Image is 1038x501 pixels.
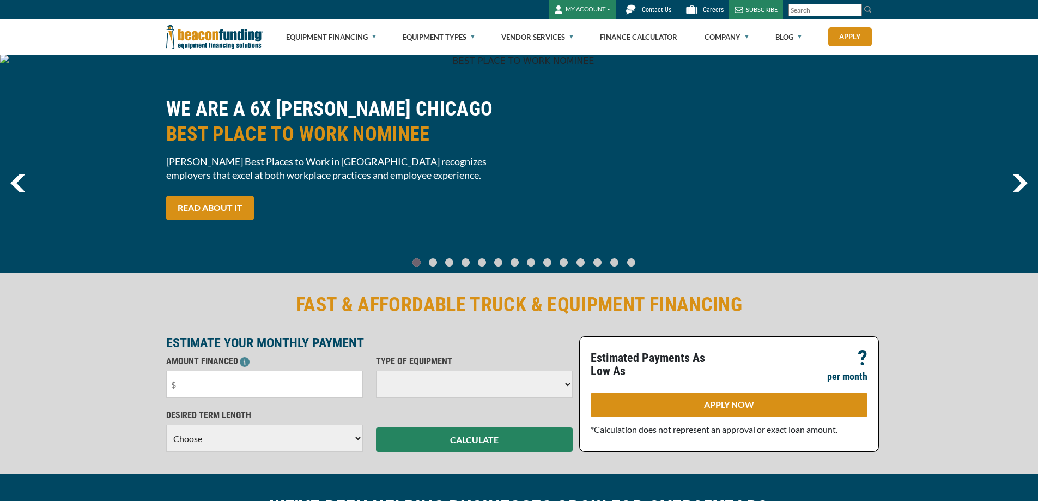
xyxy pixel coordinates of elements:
p: ESTIMATE YOUR MONTHLY PAYMENT [166,336,573,349]
input: $ [166,371,363,398]
a: Go To Slide 5 [492,258,505,267]
a: Go To Slide 12 [608,258,621,267]
img: Left Navigator [10,174,25,192]
button: CALCULATE [376,427,573,452]
p: AMOUNT FINANCED [166,355,363,368]
p: DESIRED TERM LENGTH [166,409,363,422]
a: Go To Slide 9 [557,258,570,267]
a: Vendor Services [501,20,573,55]
a: Go To Slide 10 [574,258,587,267]
a: Finance Calculator [600,20,677,55]
span: [PERSON_NAME] Best Places to Work in [GEOGRAPHIC_DATA] recognizes employers that excel at both wo... [166,155,513,182]
span: Contact Us [642,6,671,14]
a: Go To Slide 1 [427,258,440,267]
p: TYPE OF EQUIPMENT [376,355,573,368]
a: Blog [775,20,802,55]
a: Go To Slide 7 [525,258,538,267]
a: Go To Slide 11 [591,258,604,267]
a: next [1012,174,1028,192]
a: Go To Slide 3 [459,258,472,267]
a: Go To Slide 6 [508,258,521,267]
img: Right Navigator [1012,174,1028,192]
a: APPLY NOW [591,393,867,417]
a: READ ABOUT IT [166,196,254,220]
a: Go To Slide 13 [624,258,638,267]
input: Search [788,4,862,16]
img: Beacon Funding Corporation logo [166,19,263,55]
p: Estimated Payments As Low As [591,352,723,378]
a: Go To Slide 0 [410,258,423,267]
p: per month [827,370,867,383]
a: Company [705,20,749,55]
img: Search [864,5,872,14]
h2: FAST & AFFORDABLE TRUCK & EQUIPMENT FINANCING [166,292,872,317]
span: BEST PLACE TO WORK NOMINEE [166,122,513,147]
h2: WE ARE A 6X [PERSON_NAME] CHICAGO [166,96,513,147]
p: ? [858,352,867,365]
a: Equipment Types [403,20,475,55]
a: previous [10,174,25,192]
span: *Calculation does not represent an approval or exact loan amount. [591,424,837,434]
a: Go To Slide 8 [541,258,554,267]
a: Apply [828,27,872,46]
a: Go To Slide 4 [476,258,489,267]
a: Equipment Financing [286,20,376,55]
span: Careers [703,6,724,14]
a: Go To Slide 2 [443,258,456,267]
a: Clear search text [851,6,859,15]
